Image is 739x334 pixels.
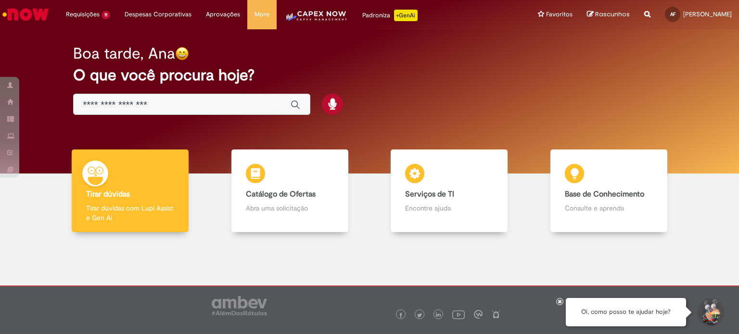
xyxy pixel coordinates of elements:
[102,11,110,19] span: 11
[565,203,653,213] p: Consulte e aprenda
[255,10,269,19] span: More
[246,203,334,213] p: Abra uma solicitação
[125,10,191,19] span: Despesas Corporativas
[73,67,666,84] h2: O que você procura hoje?
[587,10,630,19] a: Rascunhos
[566,298,686,326] div: Oi, como posso te ajudar hoje?
[436,312,441,318] img: logo_footer_linkedin.png
[394,10,418,21] p: +GenAi
[595,10,630,19] span: Rascunhos
[417,313,422,318] img: logo_footer_twitter.png
[86,203,174,223] p: Tirar dúvidas com Lupi Assist e Gen Ai
[86,189,130,199] b: Tirar dúvidas
[492,310,500,319] img: logo_footer_naosei.png
[546,10,573,19] span: Favoritos
[405,203,493,213] p: Encontre ajuda
[284,10,348,29] img: CapexLogo5.png
[206,10,240,19] span: Aprovações
[246,189,316,199] b: Catálogo de Ofertas
[66,10,100,19] span: Requisições
[670,11,675,17] span: AF
[474,310,483,319] img: logo_footer_workplace.png
[212,296,267,315] img: logo_footer_ambev_rotulo_gray.png
[683,10,732,18] span: [PERSON_NAME]
[362,10,418,21] div: Padroniza
[405,189,454,199] b: Serviços de TI
[696,298,725,327] button: Iniciar Conversa de Suporte
[175,47,189,61] img: happy-face.png
[529,149,689,233] a: Base de Conhecimento Consulte e aprenda
[398,313,403,318] img: logo_footer_facebook.png
[51,149,210,233] a: Tirar dúvidas Tirar dúvidas com Lupi Assist e Gen Ai
[452,308,465,321] img: logo_footer_youtube.png
[565,189,644,199] b: Base de Conhecimento
[73,45,175,62] h2: Boa tarde, Ana
[369,149,529,233] a: Serviços de TI Encontre ajuda
[210,149,370,233] a: Catálogo de Ofertas Abra uma solicitação
[1,5,51,24] img: ServiceNow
